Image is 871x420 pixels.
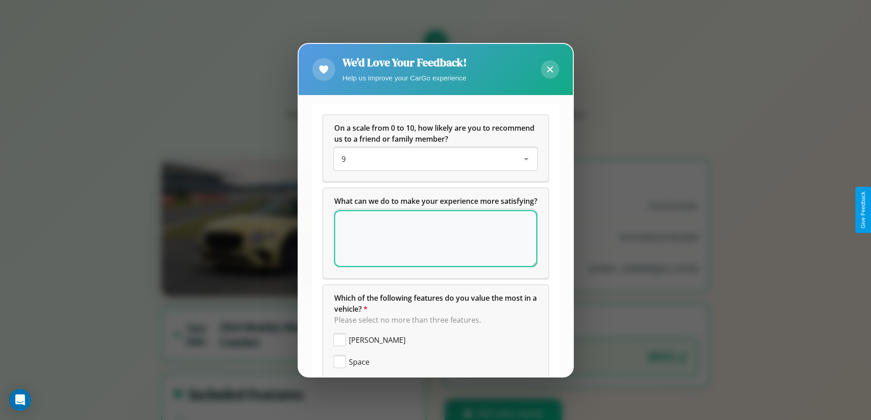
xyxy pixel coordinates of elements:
p: Help us improve your CarGo experience [342,72,467,84]
div: On a scale from 0 to 10, how likely are you to recommend us to a friend or family member? [323,115,548,181]
span: On a scale from 0 to 10, how likely are you to recommend us to a friend or family member? [334,123,536,144]
h2: We'd Love Your Feedback! [342,55,467,70]
span: Please select no more than three features. [334,315,481,325]
div: On a scale from 0 to 10, how likely are you to recommend us to a friend or family member? [334,148,537,170]
div: Give Feedback [860,191,866,229]
span: What can we do to make your experience more satisfying? [334,196,537,206]
div: Open Intercom Messenger [9,389,31,411]
span: [PERSON_NAME] [349,335,406,346]
span: 9 [342,154,346,164]
h5: On a scale from 0 to 10, how likely are you to recommend us to a friend or family member? [334,122,537,144]
span: Which of the following features do you value the most in a vehicle? [334,293,539,314]
span: Space [349,356,369,367]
